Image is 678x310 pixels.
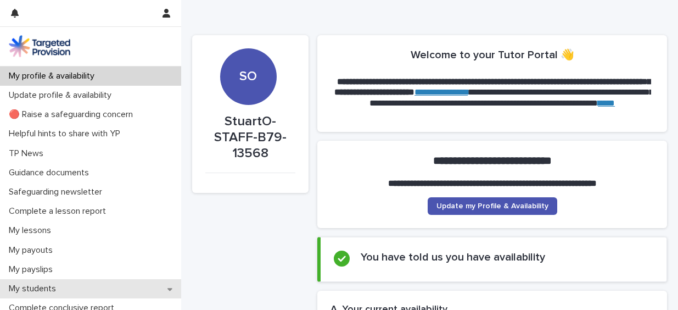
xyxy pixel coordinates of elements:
p: My payouts [4,245,61,256]
p: My payslips [4,264,61,275]
span: Update my Profile & Availability [436,202,548,210]
img: M5nRWzHhSzIhMunXDL62 [9,35,70,57]
p: Complete a lesson report [4,206,115,217]
p: My profile & availability [4,71,103,81]
p: Update profile & availability [4,90,120,101]
p: My students [4,284,65,294]
p: My lessons [4,225,60,236]
p: 🔴 Raise a safeguarding concern [4,109,142,120]
p: Helpful hints to share with YP [4,129,129,139]
h2: You have told us you have availability [361,251,545,264]
div: SO [220,12,277,85]
p: Safeguarding newsletter [4,187,111,197]
p: Guidance documents [4,168,98,178]
p: StuartO-STAFF-B79-13568 [205,114,295,161]
p: TP News [4,148,52,159]
h2: Welcome to your Tutor Portal 👋 [411,48,574,62]
a: Update my Profile & Availability [428,197,557,215]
